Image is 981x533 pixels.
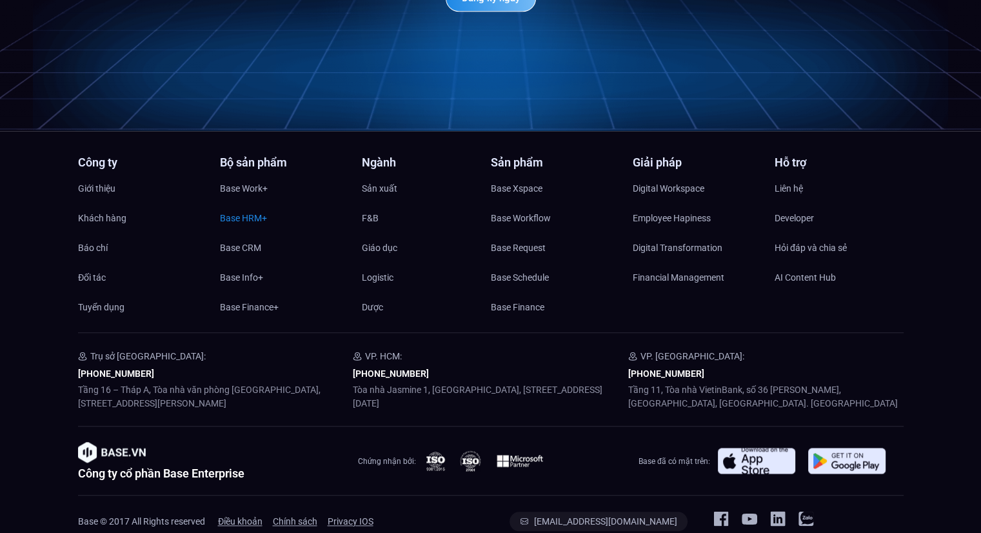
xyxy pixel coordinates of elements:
[362,297,383,317] span: Dược
[78,297,207,317] a: Tuyển dụng
[633,268,724,287] span: Financial Management
[775,208,904,228] a: Developer
[78,516,205,527] span: Base © 2017 All Rights reserved
[633,238,762,257] a: Digital Transformation
[775,268,904,287] a: AI Content Hub
[633,268,762,287] a: Financial Management
[78,368,154,379] a: [PHONE_NUMBER]
[78,268,207,287] a: Đối tác
[491,238,546,257] span: Base Request
[362,238,491,257] a: Giáo dục
[491,268,549,287] span: Base Schedule
[218,512,263,531] a: Điều khoản
[633,208,711,228] span: Employee Hapiness
[220,157,349,168] h4: Bộ sản phẩm
[220,297,349,317] a: Base Finance+
[633,157,762,168] h4: Giải pháp
[353,383,628,410] p: Tòa nhà Jasmine 1, [GEOGRAPHIC_DATA], [STREET_ADDRESS][DATE]
[358,457,416,466] span: Chứng nhận bởi:
[220,208,267,228] span: Base HRM+
[633,238,722,257] span: Digital Transformation
[362,179,397,198] span: Sản xuất
[640,351,744,361] span: VP. [GEOGRAPHIC_DATA]:
[78,179,207,198] a: Giới thiệu
[353,368,429,379] a: [PHONE_NUMBER]
[220,297,279,317] span: Base Finance+
[78,179,115,198] span: Giới thiệu
[491,208,551,228] span: Base Workflow
[775,157,904,168] h4: Hỗ trợ
[534,517,677,526] span: [EMAIL_ADDRESS][DOMAIN_NAME]
[78,268,106,287] span: Đối tác
[775,179,803,198] span: Liên hệ
[220,179,268,198] span: Base Work+
[220,208,349,228] a: Base HRM+
[273,512,317,531] a: Chính sách
[78,238,207,257] a: Báo chí
[78,442,146,463] img: image-1.png
[78,208,207,228] a: Khách hàng
[328,512,373,531] span: Privacy IOS
[633,179,762,198] a: Digital Workspace
[78,297,124,317] span: Tuyển dụng
[362,268,491,287] a: Logistic
[491,297,620,317] a: Base Finance
[633,208,762,228] a: Employee Hapiness
[220,238,261,257] span: Base CRM
[491,238,620,257] a: Base Request
[491,297,544,317] span: Base Finance
[633,179,704,198] span: Digital Workspace
[78,157,207,168] h4: Công ty
[78,383,353,410] p: Tầng 16 – Tháp A, Tòa nhà văn phòng [GEOGRAPHIC_DATA], [STREET_ADDRESS][PERSON_NAME]
[78,208,126,228] span: Khách hàng
[775,268,836,287] span: AI Content Hub
[491,157,620,168] h4: Sản phẩm
[491,179,542,198] span: Base Xspace
[628,368,704,379] a: [PHONE_NUMBER]
[362,208,491,228] a: F&B
[220,268,263,287] span: Base Info+
[639,457,710,466] span: Base đã có mặt trên:
[78,468,244,479] h2: Công ty cổ phần Base Enterprise
[362,157,491,168] h4: Ngành
[491,179,620,198] a: Base Xspace
[90,351,206,361] span: Trụ sở [GEOGRAPHIC_DATA]:
[775,238,904,257] a: Hỏi đáp và chia sẻ
[365,351,402,361] span: VP. HCM:
[510,512,688,531] a: [EMAIL_ADDRESS][DOMAIN_NAME]
[220,179,349,198] a: Base Work+
[491,268,620,287] a: Base Schedule
[491,208,620,228] a: Base Workflow
[78,238,108,257] span: Báo chí
[362,268,393,287] span: Logistic
[362,238,397,257] span: Giáo dục
[362,208,379,228] span: F&B
[775,179,904,198] a: Liên hệ
[220,268,349,287] a: Base Info+
[775,208,814,228] span: Developer
[362,179,491,198] a: Sản xuất
[362,297,491,317] a: Dược
[220,238,349,257] a: Base CRM
[775,238,847,257] span: Hỏi đáp và chia sẻ
[628,383,904,410] p: Tầng 11, Tòa nhà VietinBank, số 36 [PERSON_NAME], [GEOGRAPHIC_DATA], [GEOGRAPHIC_DATA]. [GEOGRAPH...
